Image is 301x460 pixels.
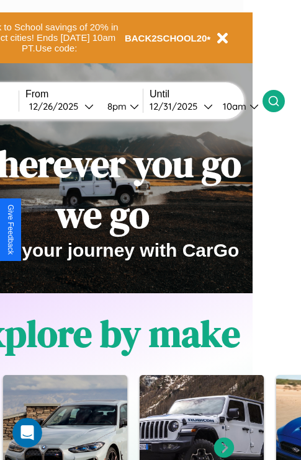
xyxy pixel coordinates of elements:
div: 12 / 31 / 2025 [150,100,204,112]
button: 8pm [97,100,143,113]
button: 10am [213,100,263,113]
div: 8pm [101,100,130,112]
div: 10am [217,100,249,112]
iframe: Intercom live chat [12,418,42,448]
div: Give Feedback [6,205,15,255]
label: Until [150,89,263,100]
label: From [25,89,143,100]
b: BACK2SCHOOL20 [125,33,207,43]
button: 12/26/2025 [25,100,97,113]
div: 12 / 26 / 2025 [29,100,84,112]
